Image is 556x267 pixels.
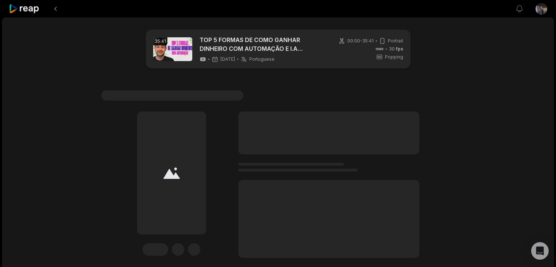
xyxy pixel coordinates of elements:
[200,35,326,53] a: TOP 5 FORMAS DE COMO GANHAR DINHEIRO COM AUTOMAÇÃO E I.A (Detalhado)
[220,56,235,62] span: [DATE]
[249,56,275,62] span: Portuguese
[388,38,403,44] span: Portrait
[531,242,549,260] div: Open Intercom Messenger
[389,46,403,52] span: 30
[101,90,243,101] span: #1 Lorem ipsum dolor sit amet consecteturs
[396,46,403,52] span: fps
[347,38,374,44] span: 00:00 - 35:41
[143,243,168,256] div: Edit
[385,54,403,60] span: Popping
